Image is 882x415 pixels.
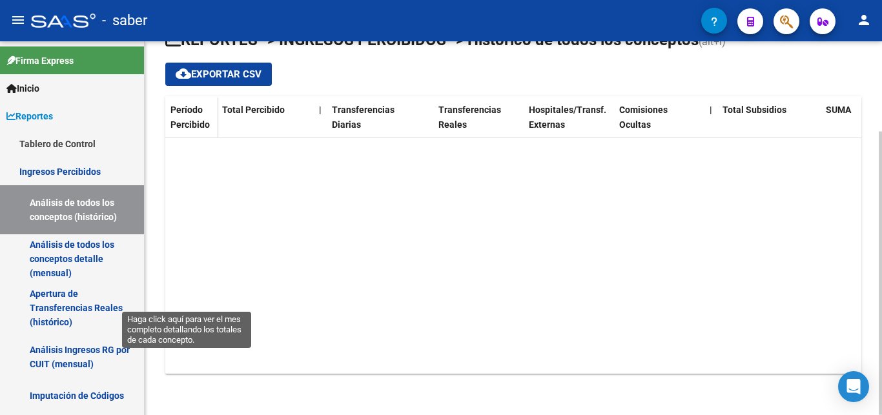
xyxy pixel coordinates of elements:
[619,105,668,130] span: Comisiones Ocultas
[856,12,872,28] mat-icon: person
[838,371,869,402] div: Open Intercom Messenger
[332,105,395,130] span: Transferencias Diarias
[165,96,217,150] datatable-header-cell: Período Percibido
[699,35,726,48] span: (alt+i)
[438,105,501,130] span: Transferencias Reales
[6,54,74,68] span: Firma Express
[433,96,524,150] datatable-header-cell: Transferencias Reales
[102,6,147,35] span: - saber
[217,96,314,150] datatable-header-cell: Total Percibido
[165,63,272,86] button: Exportar CSV
[176,66,191,81] mat-icon: cloud_download
[717,96,808,150] datatable-header-cell: Total Subsidios
[176,68,262,80] span: Exportar CSV
[170,105,210,130] span: Período Percibido
[319,105,322,115] span: |
[704,96,717,150] datatable-header-cell: |
[314,96,327,150] datatable-header-cell: |
[327,96,417,150] datatable-header-cell: Transferencias Diarias
[826,105,851,115] span: SUMA
[529,105,606,130] span: Hospitales/Transf. Externas
[6,81,39,96] span: Inicio
[524,96,614,150] datatable-header-cell: Hospitales/Transf. Externas
[222,105,285,115] span: Total Percibido
[710,105,712,115] span: |
[723,105,786,115] span: Total Subsidios
[10,12,26,28] mat-icon: menu
[614,96,704,150] datatable-header-cell: Comisiones Ocultas
[6,109,53,123] span: Reportes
